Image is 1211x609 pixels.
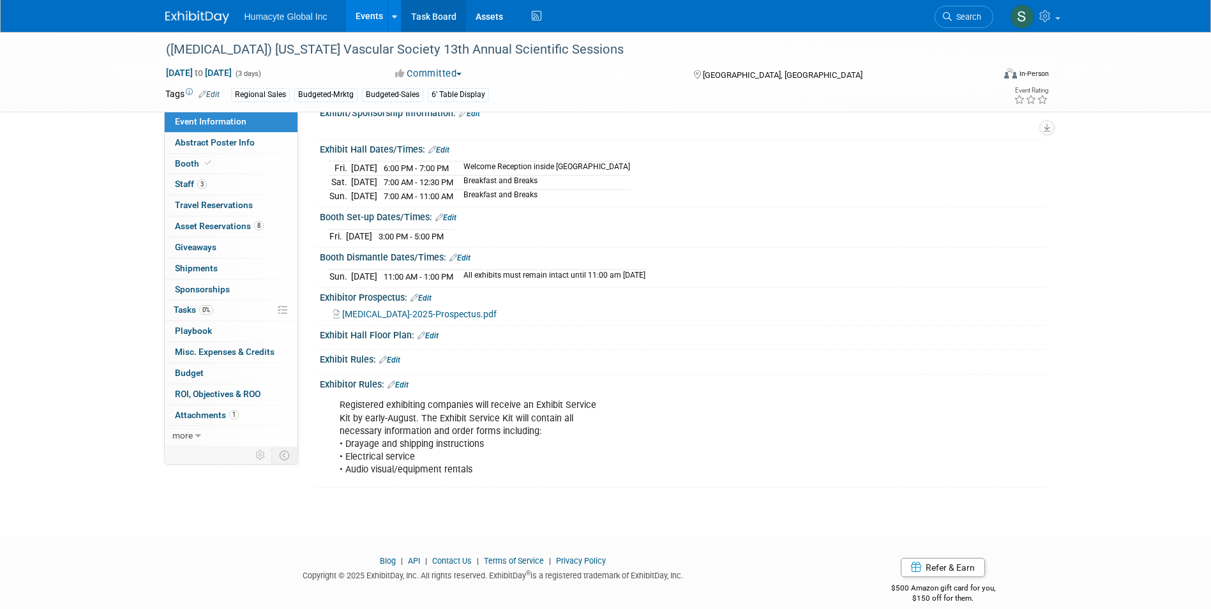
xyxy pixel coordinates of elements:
span: 11:00 AM - 1:00 PM [384,272,453,282]
span: Attachments [175,410,239,420]
div: $500 Amazon gift card for you, [840,575,1046,604]
a: Staff3 [165,174,297,195]
span: | [422,556,430,566]
a: API [408,556,420,566]
a: Blog [380,556,396,566]
span: Tasks [174,304,213,315]
td: [DATE] [351,176,377,190]
span: 7:00 AM - 12:30 PM [384,177,453,187]
div: Booth Dismantle Dates/Times: [320,248,1046,264]
a: Budget [165,363,297,384]
span: Event Information [175,116,246,126]
div: Copyright © 2025 ExhibitDay, Inc. All rights reserved. ExhibitDay is a registered trademark of Ex... [165,567,822,582]
a: Playbook [165,321,297,342]
span: [GEOGRAPHIC_DATA], [GEOGRAPHIC_DATA] [703,70,862,80]
td: [DATE] [351,189,377,202]
div: Exhibitor Prospectus: [320,288,1046,304]
a: ROI, Objectives & ROO [165,384,297,405]
a: Abstract Poster Info [165,133,297,153]
button: Committed [391,67,467,80]
span: Staff [175,179,207,189]
span: [DATE] [DATE] [165,67,232,79]
span: Abstract Poster Info [175,137,255,147]
span: 3 [197,179,207,189]
span: 3:00 PM - 5:00 PM [379,232,444,241]
td: Sun. [329,269,351,283]
a: Search [935,6,993,28]
td: Welcome Reception inside [GEOGRAPHIC_DATA] [456,162,630,176]
span: 6:00 PM - 7:00 PM [384,163,449,173]
img: ExhibitDay [165,11,229,24]
div: Exhibit Hall Dates/Times: [320,140,1046,156]
a: more [165,426,297,446]
span: Travel Reservations [175,200,253,210]
span: to [193,68,205,78]
a: [MEDICAL_DATA]-2025-Prospectus.pdf [333,309,497,319]
span: Search [952,12,981,22]
span: ROI, Objectives & ROO [175,389,260,399]
td: Personalize Event Tab Strip [250,447,272,463]
a: Misc. Expenses & Credits [165,342,297,363]
td: Tags [165,87,220,102]
a: Edit [387,380,409,389]
a: Refer & Earn [901,558,985,577]
td: [DATE] [346,229,372,243]
a: Edit [410,294,432,303]
a: Contact Us [432,556,472,566]
span: more [172,430,193,440]
a: Event Information [165,112,297,132]
a: Asset Reservations8 [165,216,297,237]
div: Registered exhibiting companies will receive an Exhibit Service Kit by early-August. The Exhibit ... [331,393,906,482]
a: Edit [417,331,439,340]
div: Booth Set-up Dates/Times: [320,207,1046,224]
a: Booth [165,154,297,174]
span: Shipments [175,263,218,273]
div: Event Format [918,66,1049,86]
td: [DATE] [351,269,377,283]
span: 1 [229,410,239,419]
img: Sam Cashion [1010,4,1034,29]
a: Shipments [165,259,297,279]
a: Privacy Policy [556,556,606,566]
td: Breakfast and Breaks [456,189,630,202]
td: Sun. [329,189,351,202]
a: Travel Reservations [165,195,297,216]
span: Sponsorships [175,284,230,294]
span: [MEDICAL_DATA]-2025-Prospectus.pdf [342,309,497,319]
div: In-Person [1019,69,1049,79]
div: Event Rating [1014,87,1048,94]
span: Giveaways [175,242,216,252]
span: Playbook [175,326,212,336]
span: Misc. Expenses & Credits [175,347,275,357]
span: Booth [175,158,214,169]
div: Regional Sales [231,88,290,101]
div: $150 off for them. [840,593,1046,604]
a: Terms of Service [484,556,544,566]
img: Format-Inperson.png [1004,68,1017,79]
span: | [398,556,406,566]
span: 0% [199,305,213,315]
sup: ® [526,569,530,576]
span: | [474,556,482,566]
div: Exhibit Hall Floor Plan: [320,326,1046,342]
a: Edit [459,109,480,118]
a: Edit [449,253,470,262]
div: 6' Table Display [428,88,489,101]
div: ([MEDICAL_DATA]) [US_STATE] Vascular Society 13th Annual Scientific Sessions [162,38,974,61]
td: Fri. [329,229,346,243]
span: (3 days) [234,70,261,78]
span: 7:00 AM - 11:00 AM [384,192,453,201]
a: Edit [199,90,220,99]
td: Sat. [329,176,351,190]
td: Breakfast and Breaks [456,176,630,190]
span: Asset Reservations [175,221,264,231]
td: All exhibits must remain intact until 11:00 am [DATE] [456,269,645,283]
a: Attachments1 [165,405,297,426]
div: Budgeted-Mrktg [294,88,357,101]
a: Tasks0% [165,300,297,320]
i: Booth reservation complete [205,160,211,167]
div: Budgeted-Sales [362,88,423,101]
a: Edit [435,213,456,222]
span: | [546,556,554,566]
a: Edit [379,356,400,365]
